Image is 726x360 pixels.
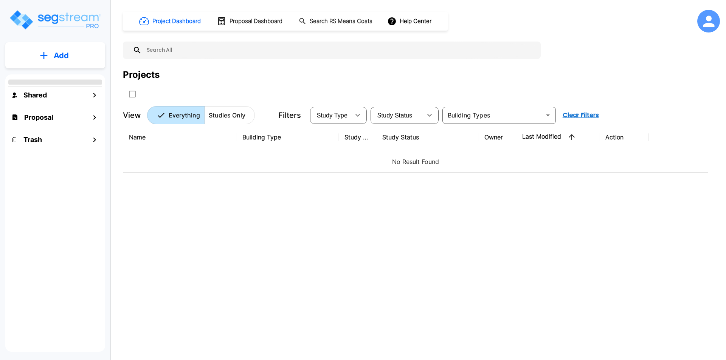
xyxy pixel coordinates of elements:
[123,124,236,151] th: Name
[204,106,255,124] button: Studies Only
[372,105,422,126] div: Select
[278,110,301,121] p: Filters
[123,68,160,82] div: Projects
[230,17,282,26] h1: Proposal Dashboard
[312,105,350,126] div: Select
[142,42,537,59] input: Search All
[317,112,347,119] span: Study Type
[136,13,205,29] button: Project Dashboard
[560,108,602,123] button: Clear Filters
[310,17,372,26] h1: Search RS Means Costs
[169,111,200,120] p: Everything
[123,110,141,121] p: View
[386,14,434,28] button: Help Center
[152,17,201,26] h1: Project Dashboard
[23,134,42,145] h1: Trash
[338,124,376,151] th: Study Type
[478,124,516,151] th: Owner
[129,157,702,166] p: No Result Found
[54,50,69,61] p: Add
[214,13,287,29] button: Proposal Dashboard
[445,110,541,121] input: Building Types
[543,110,553,121] button: Open
[23,90,47,100] h1: Shared
[125,87,140,102] button: SelectAll
[377,112,413,119] span: Study Status
[296,14,377,29] button: Search RS Means Costs
[209,111,245,120] p: Studies Only
[236,124,338,151] th: Building Type
[5,45,105,66] button: Add
[516,124,599,151] th: Last Modified
[147,106,205,124] button: Everything
[24,112,53,122] h1: Proposal
[9,9,101,31] img: Logo
[147,106,255,124] div: Platform
[599,124,648,151] th: Action
[376,124,478,151] th: Study Status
